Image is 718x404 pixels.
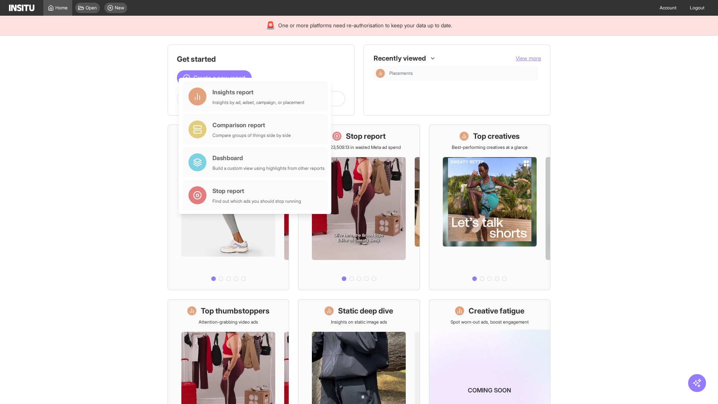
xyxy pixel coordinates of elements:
[212,100,304,105] div: Insights by ad, adset, campaign, or placement
[115,5,124,11] span: New
[55,5,68,11] span: Home
[389,70,413,76] span: Placements
[266,20,275,31] div: 🚨
[212,198,301,204] div: Find out which ads you should stop running
[346,131,386,141] h1: Stop report
[516,55,541,62] button: View more
[298,125,420,290] a: Stop reportSave £23,509.13 in wasted Meta ad spend
[452,144,528,150] p: Best-performing creatives at a glance
[199,319,258,325] p: Attention-grabbing video ads
[201,306,270,316] h1: Top thumbstoppers
[516,55,541,61] span: View more
[9,4,34,11] img: Logo
[212,186,301,195] div: Stop report
[376,69,385,78] div: Insights
[473,131,520,141] h1: Top creatives
[177,54,345,64] h1: Get started
[212,132,291,138] div: Compare groups of things side by side
[177,70,252,85] button: Create a new report
[389,70,535,76] span: Placements
[212,88,304,97] div: Insights report
[168,125,289,290] a: What's live nowSee all active ads instantly
[317,144,401,150] p: Save £23,509.13 in wasted Meta ad spend
[212,120,291,129] div: Comparison report
[331,319,387,325] p: Insights on static image ads
[338,306,393,316] h1: Static deep dive
[278,22,452,29] span: One or more platforms need re-authorisation to keep your data up to date.
[429,125,550,290] a: Top creativesBest-performing creatives at a glance
[212,153,325,162] div: Dashboard
[86,5,97,11] span: Open
[212,165,325,171] div: Build a custom view using highlights from other reports
[193,73,246,82] span: Create a new report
